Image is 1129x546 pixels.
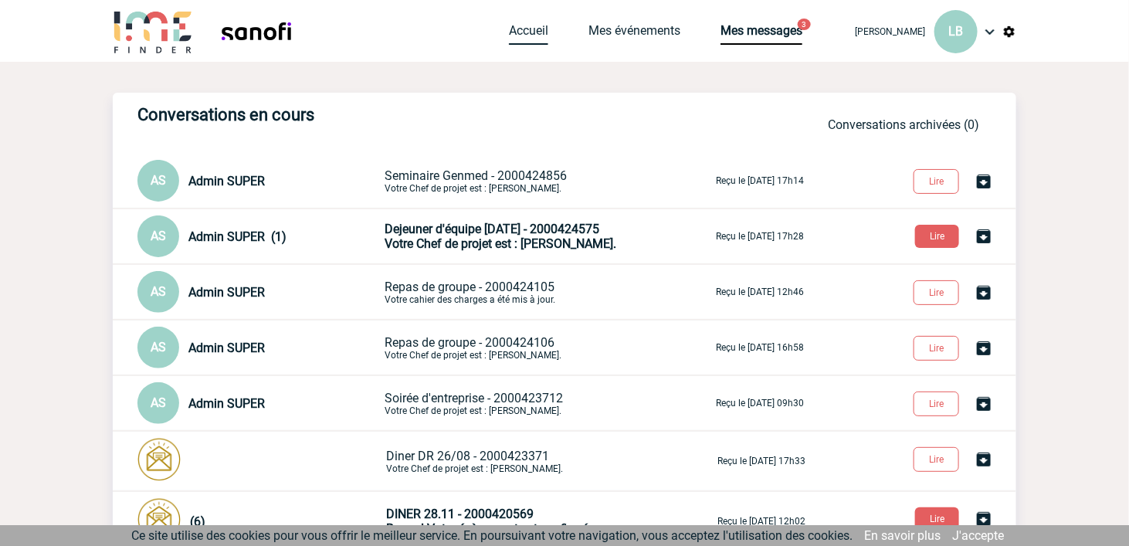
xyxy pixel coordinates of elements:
a: AS Admin SUPER Repas de groupe - 2000424105Votre cahier des charges a été mis à jour. Reçu le [DA... [137,283,804,298]
span: Bravo ! Votre évènement est confirmé [386,521,588,536]
img: Archiver la conversation [975,395,993,413]
img: photonotifcontact.png [137,438,181,481]
a: En savoir plus [864,528,941,543]
a: Mes événements [588,23,680,45]
button: Lire [914,447,959,472]
a: Accueil [509,23,548,45]
a: J'accepte [952,528,1004,543]
p: Votre Chef de projet est : [PERSON_NAME]. [386,449,714,474]
div: Conversation privée : Client - Agence [137,498,383,544]
span: Dejeuner d'équipe [DATE] - 2000424575 [385,222,599,236]
a: Conversations archivées (0) [828,117,979,132]
button: Lire [915,507,959,531]
a: AS Admin SUPER (1) Dejeuner d'équipe [DATE] - 2000424575Votre Chef de projet est : [PERSON_NAME].... [137,228,804,242]
div: Conversation privée : Client - Agence [137,382,381,424]
span: Seminaire Genmed - 2000424856 [385,168,567,183]
a: AS Admin SUPER Repas de groupe - 2000424106Votre Chef de projet est : [PERSON_NAME]. Reçu le [DAT... [137,339,804,354]
span: Admin SUPER [188,396,265,411]
span: DINER 28.11 - 2000420569 [386,507,534,521]
a: AS Admin SUPER Soirée d'entreprise - 2000423712Votre Chef de projet est : [PERSON_NAME]. Reçu le ... [137,395,804,409]
img: Archiver la conversation [975,510,993,528]
a: Lire [903,228,975,242]
a: Lire [903,510,975,525]
button: Lire [914,280,959,305]
p: Reçu le [DATE] 17h28 [716,231,804,242]
a: Lire [901,173,975,188]
p: Votre Chef de projet est : [PERSON_NAME]. [385,391,713,416]
span: Repas de groupe - 2000424106 [385,335,554,350]
span: [PERSON_NAME] [855,26,925,37]
span: AS [151,395,166,410]
a: AS Admin SUPER Seminaire Genmed - 2000424856Votre Chef de projet est : [PERSON_NAME]. Reçu le [DA... [137,172,804,187]
span: AS [151,173,166,188]
h3: Conversations en cours [137,105,601,124]
img: Archiver la conversation [975,450,993,469]
button: Lire [914,336,959,361]
img: IME-Finder [113,9,193,53]
span: AS [151,340,166,354]
a: Diner DR 26/08 - 2000423371Votre Chef de projet est : [PERSON_NAME]. Reçu le [DATE] 17h33 [137,453,805,467]
button: 3 [798,19,811,30]
button: Lire [914,169,959,194]
div: Conversation privée : Client - Agence [137,438,383,484]
img: Archiver la conversation [975,172,993,191]
span: Admin SUPER (1) [188,229,286,244]
span: LB [949,24,964,39]
span: Admin SUPER [188,285,265,300]
a: Lire [901,340,975,354]
p: Reçu le [DATE] 12h02 [717,516,805,527]
span: Ce site utilise des cookies pour vous offrir le meilleur service. En poursuivant votre navigation... [131,528,853,543]
img: Archiver la conversation [975,227,993,246]
p: Reçu le [DATE] 17h14 [716,175,804,186]
img: Archiver la conversation [975,339,993,358]
span: AS [151,229,166,243]
div: Conversation privée : Client - Agence [137,215,381,257]
span: AS [151,284,166,299]
button: Lire [914,392,959,416]
div: Conversation privée : Client - Agence [137,327,381,368]
p: Reçu le [DATE] 12h46 [716,287,804,297]
a: Mes messages [720,23,802,45]
a: (6) DINER 28.11 - 2000420569Bravo ! Votre évènement est confirmé Reçu le [DATE] 12h02 [137,513,805,527]
p: Votre Chef de projet est : [PERSON_NAME]. [385,335,713,361]
a: Lire [901,451,975,466]
div: Conversation privée : Client - Agence [137,271,381,313]
img: Archiver la conversation [975,283,993,302]
span: (6) [190,514,205,529]
img: photonotifcontact.png [137,498,181,541]
span: Soirée d'entreprise - 2000423712 [385,391,563,405]
span: Diner DR 26/08 - 2000423371 [386,449,549,463]
button: Lire [915,225,959,248]
span: Repas de groupe - 2000424105 [385,280,554,294]
a: Lire [901,284,975,299]
span: Votre Chef de projet est : [PERSON_NAME]. [385,236,616,251]
span: Admin SUPER [188,174,265,188]
div: Conversation privée : Client - Agence [137,160,381,202]
p: Reçu le [DATE] 16h58 [716,342,804,353]
a: Lire [901,395,975,410]
p: Votre cahier des charges a été mis à jour. [385,280,713,305]
span: Admin SUPER [188,341,265,355]
p: Reçu le [DATE] 09h30 [716,398,804,409]
p: Votre Chef de projet est : [PERSON_NAME]. [385,168,713,194]
p: Reçu le [DATE] 17h33 [717,456,805,466]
